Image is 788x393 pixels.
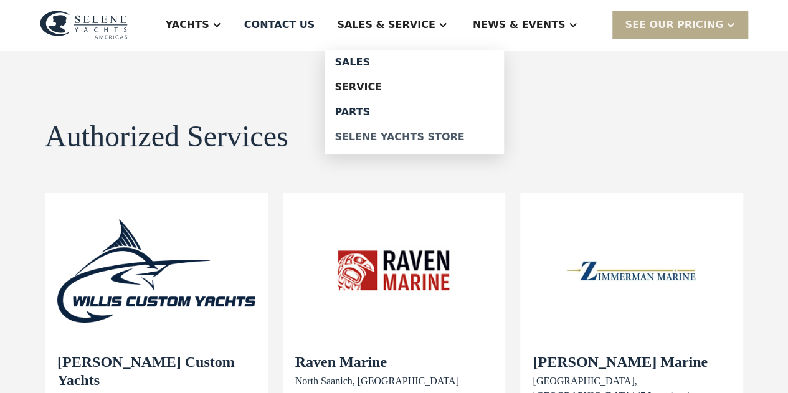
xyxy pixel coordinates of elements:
h2: Raven Marine [295,353,459,371]
div: Service [335,82,494,92]
a: Parts [325,100,504,125]
h2: [PERSON_NAME] Marine [533,353,731,371]
img: logo [40,11,128,39]
a: Service [325,75,504,100]
div: SEE Our Pricing [612,11,748,38]
a: Selene Yachts Store [325,125,504,149]
div: Selene Yachts Store [335,132,494,142]
div: SEE Our Pricing [625,17,723,32]
div: Parts [335,107,494,117]
img: Zimmerman Marine [533,206,731,336]
h1: Authorized Services [45,120,288,153]
div: News & EVENTS [473,17,566,32]
img: Raven Marine [295,206,493,336]
div: Sales & Service [337,17,435,32]
h2: [PERSON_NAME] Custom Yachts [57,353,255,389]
div: Sales [335,57,494,67]
div: North Saanich, [GEOGRAPHIC_DATA] [295,374,459,389]
nav: Sales & Service [325,50,504,154]
div: Contact US [244,17,315,32]
div: Yachts [166,17,209,32]
img: Willis Custom Yachts [57,206,255,336]
a: Sales [325,50,504,75]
